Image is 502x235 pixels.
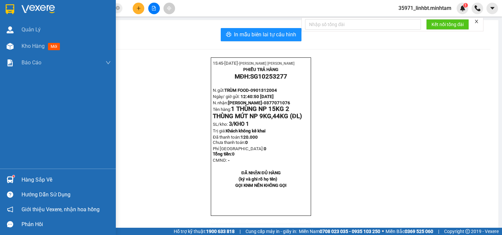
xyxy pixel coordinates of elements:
[241,94,274,99] span: 12:40:50 [DATE]
[474,19,479,24] span: close
[148,3,160,14] button: file-add
[426,19,469,30] button: Kết nối tổng đài
[250,73,287,80] span: SG10253277
[320,229,380,234] strong: 0708 023 035 - 0935 103 250
[229,121,249,127] span: 3/
[22,58,41,67] span: Báo cáo
[213,128,226,133] span: Trị giá:
[226,128,265,133] span: Khách không kê khai
[465,229,470,234] span: copyright
[48,43,60,50] span: mới
[228,158,230,163] span: -
[152,6,156,11] span: file-add
[234,30,296,39] span: In mẫu biên lai tự cấu hình
[213,140,248,145] span: Chưa thanh toán:
[213,135,258,145] span: Đã thanh toán:
[460,5,466,11] img: icon-new-feature
[213,94,240,99] span: Ngày/ giờ gửi:
[241,135,258,140] span: 120.000
[224,61,295,66] span: [DATE]-
[206,229,235,234] strong: 1900 633 818
[299,228,380,235] span: Miền Nam
[7,191,13,198] span: question-circle
[228,100,264,105] span: [PERSON_NAME]-
[232,151,235,156] span: 0
[163,3,175,14] button: aim
[22,205,100,214] span: Giới thiệu Vexere, nhận hoa hồng
[213,158,227,163] span: CMND:
[213,107,302,119] span: Tên hàng:
[438,228,439,235] span: |
[213,105,302,120] span: 1 THÙNG NP 15KG 2 THÙNG MÚT NP 9KG,44KG (ĐL)
[213,100,290,105] span: N.nhận:
[213,88,277,93] span: N.gửi:
[405,229,433,234] strong: 0369 525 060
[213,146,266,156] strong: 0
[136,6,141,11] span: plus
[239,61,295,66] span: [PERSON_NAME] [PERSON_NAME]
[239,177,277,182] strong: (ký và ghi rõ họ tên)
[106,60,111,65] span: down
[432,21,464,28] span: Kết nối tổng đài
[174,228,235,235] span: Hỗ trợ kỹ thuật:
[13,175,15,177] sup: 1
[221,28,301,41] button: printerIn mẫu biên lai tự cấu hình
[22,190,111,200] div: Hướng dẫn sử dụng
[7,26,14,33] img: warehouse-icon
[241,170,280,175] strong: ĐÃ NHẬN ĐỦ HÀNG
[251,88,277,93] span: 0901312004
[486,3,498,14] button: caret-down
[243,67,278,72] strong: PHIẾU TRẢ HÀNG
[305,19,421,30] input: Nhập số tổng đài
[213,151,235,156] span: Tổng tiền:
[246,228,297,235] span: Cung cấp máy in - giấy in:
[386,228,433,235] span: Miền Bắc
[6,4,14,14] img: logo-vxr
[226,32,231,38] span: printer
[7,221,13,227] span: message
[464,3,467,8] span: 1
[22,25,41,34] span: Quản Lý
[224,88,277,93] span: TRÙM FOOD-
[22,43,45,49] span: Kho hàng
[463,3,468,8] sup: 1
[235,73,287,80] strong: MĐH:
[393,4,457,12] span: 35971_linhbt.minhtam
[264,100,290,105] span: 0377071076
[240,228,241,235] span: |
[245,140,248,145] span: 0
[382,230,384,233] span: ⚪️
[7,43,14,50] img: warehouse-icon
[22,175,111,185] div: Hàng sắp về
[235,183,287,188] span: GỌI KNM NÊN KHÔNG GỌI
[22,219,111,229] div: Phản hồi
[475,5,480,11] img: phone-icon
[489,5,495,11] span: caret-down
[234,121,249,127] span: KHO 1
[213,61,295,66] span: 15:45-
[133,3,144,14] button: plus
[7,176,14,183] img: warehouse-icon
[213,146,266,156] span: Phí [GEOGRAPHIC_DATA]:
[167,6,171,11] span: aim
[7,206,13,213] span: notification
[7,59,14,66] img: solution-icon
[116,6,120,10] span: close-circle
[213,122,228,127] span: SL/kho:
[116,5,120,12] span: close-circle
